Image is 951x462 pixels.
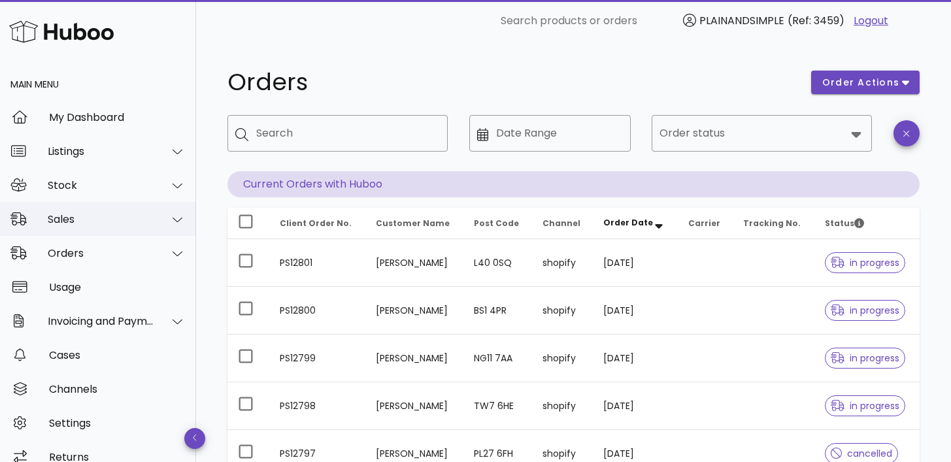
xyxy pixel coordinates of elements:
th: Post Code [463,208,532,239]
div: Settings [49,417,186,429]
td: [DATE] [593,335,678,382]
td: NG11 7AA [463,335,532,382]
div: Sales [48,213,154,225]
th: Tracking No. [733,208,814,239]
td: [DATE] [593,287,678,335]
div: Channels [49,383,186,395]
td: PS12801 [269,239,365,287]
span: Status [825,218,864,229]
div: Usage [49,281,186,293]
td: [DATE] [593,239,678,287]
td: shopify [532,239,593,287]
td: [PERSON_NAME] [365,287,463,335]
th: Status [814,208,920,239]
div: Stock [48,179,154,191]
td: PS12799 [269,335,365,382]
td: L40 0SQ [463,239,532,287]
span: Post Code [474,218,519,229]
div: Invoicing and Payments [48,315,154,327]
td: PS12800 [269,287,365,335]
p: Current Orders with Huboo [227,171,920,197]
span: Tracking No. [743,218,801,229]
div: Listings [48,145,154,157]
span: Channel [542,218,580,229]
td: [PERSON_NAME] [365,382,463,430]
th: Customer Name [365,208,463,239]
span: Order Date [603,217,653,228]
button: order actions [811,71,920,94]
td: [DATE] [593,382,678,430]
div: My Dashboard [49,111,186,124]
span: (Ref: 3459) [788,13,844,28]
span: in progress [831,401,900,410]
span: PLAINANDSIMPLE [699,13,784,28]
th: Order Date: Sorted descending. Activate to remove sorting. [593,208,678,239]
span: in progress [831,258,900,267]
th: Client Order No. [269,208,365,239]
td: shopify [532,382,593,430]
img: Huboo Logo [9,18,114,46]
span: Customer Name [376,218,450,229]
td: TW7 6HE [463,382,532,430]
span: in progress [831,306,900,315]
div: Orders [48,247,154,259]
td: shopify [532,287,593,335]
td: PS12798 [269,382,365,430]
th: Carrier [678,208,733,239]
span: Carrier [688,218,720,229]
div: Cases [49,349,186,361]
span: in progress [831,354,900,363]
div: Order status [652,115,872,152]
a: Logout [854,13,888,29]
td: [PERSON_NAME] [365,335,463,382]
th: Channel [532,208,593,239]
td: BS1 4PR [463,287,532,335]
td: shopify [532,335,593,382]
td: [PERSON_NAME] [365,239,463,287]
span: order actions [822,76,900,90]
h1: Orders [227,71,795,94]
span: Client Order No. [280,218,352,229]
span: cancelled [831,449,893,458]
